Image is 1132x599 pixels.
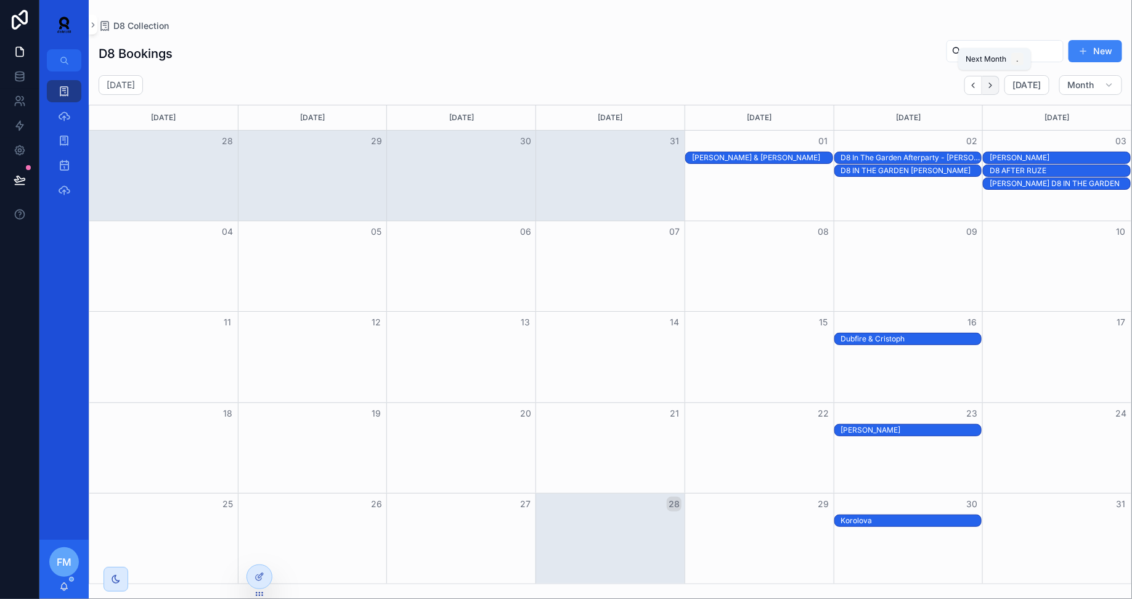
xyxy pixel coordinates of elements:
[221,406,235,421] button: 18
[1114,315,1128,330] button: 17
[816,315,831,330] button: 15
[841,165,982,176] div: D8 IN THE GARDEN CHRIS STUSSY
[964,224,979,239] button: 09
[39,71,89,217] div: scrollable content
[369,497,384,511] button: 26
[982,76,1000,95] button: Next
[692,152,833,163] div: Kevin & Perry
[107,79,135,91] h2: [DATE]
[816,134,831,149] button: 01
[816,224,831,239] button: 08
[518,134,533,149] button: 30
[841,152,982,163] div: D8 In The Garden Afterparty - Chloe Caillet
[841,153,982,163] div: D8 In The Garden Afterparty - [PERSON_NAME]
[841,425,982,436] div: Jay Lumen
[841,166,982,176] div: D8 IN THE GARDEN [PERSON_NAME]
[1012,54,1022,64] span: .
[49,15,79,35] img: App logo
[57,555,71,569] span: FM
[964,134,979,149] button: 02
[964,497,979,511] button: 30
[990,165,1130,176] div: D8 AFTER RUZE
[240,105,385,130] div: [DATE]
[985,105,1130,130] div: [DATE]
[667,134,682,149] button: 31
[1059,75,1122,95] button: Month
[841,516,982,526] div: Korolova
[99,20,169,32] a: D8 Collection
[990,179,1130,189] div: [PERSON_NAME] D8 IN THE GARDEN
[1114,406,1128,421] button: 24
[816,406,831,421] button: 22
[836,105,981,130] div: [DATE]
[964,315,979,330] button: 16
[538,105,683,130] div: [DATE]
[1114,224,1128,239] button: 10
[964,406,979,421] button: 23
[1114,134,1128,149] button: 03
[841,333,982,344] div: Dubfire & Cristoph
[221,134,235,149] button: 28
[221,224,235,239] button: 04
[990,166,1130,176] div: D8 AFTER RUZE
[91,105,236,130] div: [DATE]
[667,406,682,421] button: 21
[1069,40,1122,62] button: New
[113,20,169,32] span: D8 Collection
[1012,79,1041,91] span: [DATE]
[369,406,384,421] button: 19
[369,315,384,330] button: 12
[816,497,831,511] button: 29
[518,497,533,511] button: 27
[518,315,533,330] button: 13
[667,224,682,239] button: 07
[1067,79,1094,91] span: Month
[518,406,533,421] button: 20
[369,224,384,239] button: 05
[692,153,833,163] div: [PERSON_NAME] & [PERSON_NAME]
[99,45,173,62] h1: D8 Bookings
[841,425,982,435] div: [PERSON_NAME]
[667,315,682,330] button: 14
[89,105,1132,584] div: Month View
[687,105,832,130] div: [DATE]
[667,497,682,511] button: 28
[990,178,1130,189] div: FISHER D8 IN THE GARDEN
[1004,75,1049,95] button: [DATE]
[518,224,533,239] button: 06
[990,152,1130,163] div: NIC FANCULLI
[221,497,235,511] button: 25
[221,315,235,330] button: 11
[964,76,982,95] button: Back
[966,54,1006,64] span: Next Month
[841,515,982,526] div: Korolova
[369,134,384,149] button: 29
[841,334,982,344] div: Dubfire & Cristoph
[1114,497,1128,511] button: 31
[389,105,534,130] div: [DATE]
[990,153,1130,163] div: [PERSON_NAME]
